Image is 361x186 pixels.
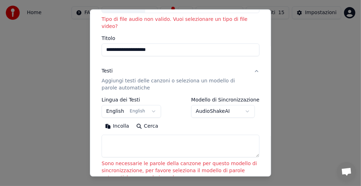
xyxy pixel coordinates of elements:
[102,68,113,75] div: Testi
[102,62,259,97] button: TestiAggiungi testi delle canzoni o seleziona un modello di parole automatiche
[102,16,259,30] p: Tipo di file audio non valido. Vuoi selezionare un tipo di file video?
[102,121,133,132] button: Incolla
[102,77,248,92] p: Aggiungi testi delle canzoni o seleziona un modello di parole automatiche
[102,160,259,181] p: Sono necessarie le parole della canzone per questo modello di sincronizzazione, per favore selezi...
[102,36,259,41] label: Titolo
[145,3,194,10] div: Nessun file scelto
[102,97,161,102] label: Lingua dei Testi
[191,97,259,102] label: Modello di Sincronizzazione
[133,121,162,132] button: Cerca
